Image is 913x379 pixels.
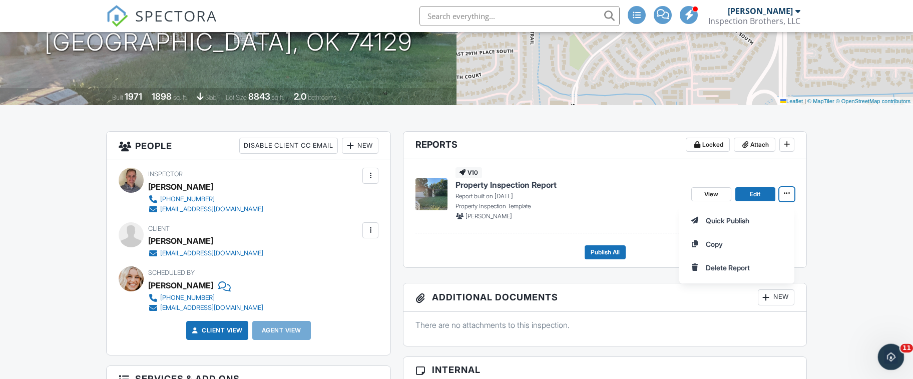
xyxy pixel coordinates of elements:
[708,16,800,26] div: Inspection Brothers, LLC
[24,188,156,207] li: Open the web or desktop editor for your report.
[248,91,270,102] div: 8843
[152,91,172,102] div: 1898
[758,289,794,305] div: New
[8,148,164,289] div: Since your information appears in the report editor but not in the report itself, please try this...
[190,325,243,335] a: Client View
[419,6,620,26] input: Search everything...
[8,39,192,69] div: Steve says…
[148,204,263,214] a: [EMAIL_ADDRESS][DOMAIN_NAME]
[415,319,794,330] p: There are no attachments to this inspection.
[48,302,56,310] button: Gif picker
[16,254,156,283] div: This should help update your report with the latest information. Let me know if this resolves the...
[148,293,263,303] a: [PHONE_NUMBER]
[294,91,306,102] div: 2.0
[112,94,123,101] span: Built
[32,302,40,310] button: Emoji picker
[24,209,156,228] li: Click the three dots in the upper-right corner.
[107,39,192,61] div: [STREET_ADDRESS]
[160,294,215,302] div: [PHONE_NUMBER]
[45,3,412,56] h1: [STREET_ADDRESS] [GEOGRAPHIC_DATA], OK 74129
[836,98,910,104] a: © OpenStreetMap contributors
[176,4,194,22] div: Close
[16,154,156,183] div: Since your information appears in the report editor but not in the report itself, please try this:
[29,6,45,22] img: Profile image for Fin AI Agent
[7,4,26,23] button: go back
[70,124,184,134] div: It all appears in the report editor
[135,5,217,26] span: SPECTORA
[148,194,263,204] a: [PHONE_NUMBER]
[728,6,793,16] div: [PERSON_NAME]
[16,302,24,310] button: Upload attachment
[8,118,192,148] div: Steve says…
[148,225,170,232] span: Client
[115,45,184,55] div: [STREET_ADDRESS]
[62,118,192,140] div: It all appears in the report editor
[107,132,390,160] h3: People
[125,91,142,102] div: 1971
[148,269,195,276] span: Scheduled By
[148,278,213,293] div: [PERSON_NAME]
[157,4,176,23] button: Home
[16,75,156,104] div: Do you see all of your information in the report editor, or is anything missing?
[49,5,97,13] h1: Fin AI Agent
[148,303,263,313] a: [EMAIL_ADDRESS][DOMAIN_NAME]
[160,205,263,213] div: [EMAIL_ADDRESS][DOMAIN_NAME]
[226,94,247,101] span: Lot Size
[160,249,263,257] div: [EMAIL_ADDRESS][DOMAIN_NAME]
[106,5,128,27] img: The Best Home Inspection Software - Spectora
[9,281,192,298] textarea: Message…
[64,302,72,310] button: Start recording
[24,230,156,249] li: Select "Force Payload Rebuild" from the menu.
[172,298,188,314] button: Send a message…
[148,248,263,258] a: [EMAIL_ADDRESS][DOMAIN_NAME]
[8,69,192,118] div: Fin AI Agent says…
[272,94,284,101] span: sq.ft.
[807,98,834,104] a: © MapTiler
[403,283,806,312] h3: Additional Documents
[308,94,336,101] span: bathrooms
[780,98,803,104] a: Leaflet
[205,94,216,101] span: slab
[342,138,378,154] div: New
[148,170,183,178] span: Inspector
[878,344,904,370] iframe: Intercom live chat
[239,138,338,154] div: Disable Client CC Email
[148,179,213,194] div: [PERSON_NAME]
[49,13,125,23] p: The team can also help
[173,94,187,101] span: sq. ft.
[160,304,263,312] div: [EMAIL_ADDRESS][DOMAIN_NAME]
[160,195,215,203] div: [PHONE_NUMBER]
[804,98,806,104] span: |
[8,148,192,311] div: Fin AI Agent says…
[106,14,217,35] a: SPECTORA
[148,233,213,248] div: [PERSON_NAME]
[8,69,164,110] div: Do you see all of your information in the report editor, or is anything missing?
